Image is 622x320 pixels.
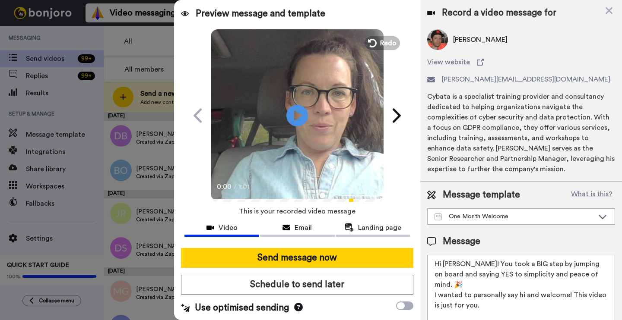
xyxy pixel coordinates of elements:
[427,57,470,67] span: View website
[427,91,615,174] div: Cybata is a specialist training provider and consultancy dedicated to helping organizations navig...
[427,57,615,67] a: View website
[568,188,615,201] button: What is this?
[217,182,232,192] span: 0:00
[234,182,237,192] span: /
[238,182,254,192] span: 1:01
[443,188,520,201] span: Message template
[435,212,594,221] div: One Month Welcome
[442,74,610,85] span: [PERSON_NAME][EMAIL_ADDRESS][DOMAIN_NAME]
[219,223,238,233] span: Video
[181,248,413,268] button: Send message now
[295,223,312,233] span: Email
[239,202,355,221] span: This is your recorded video message
[435,213,442,220] img: Message-temps.svg
[443,235,480,248] span: Message
[358,223,401,233] span: Landing page
[195,301,289,314] span: Use optimised sending
[181,275,413,295] button: Schedule to send later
